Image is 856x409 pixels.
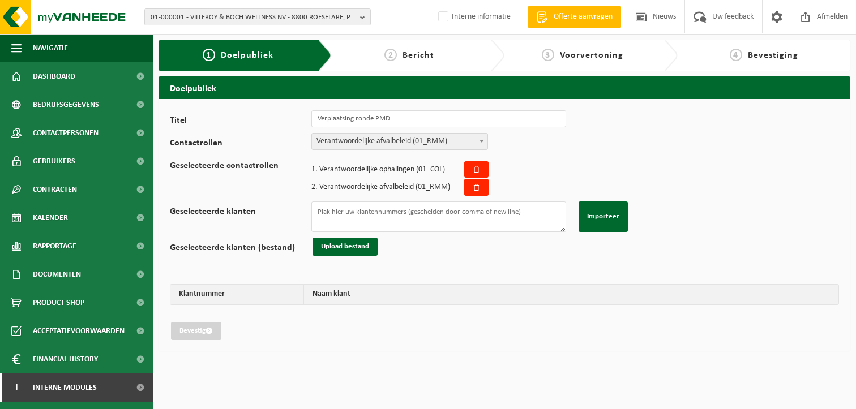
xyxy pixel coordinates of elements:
span: Verantwoordelijke afvalbeleid (01_RMM) [312,134,487,149]
span: Bericht [403,51,434,60]
th: Naam klant [304,285,838,304]
span: Interne modules [33,373,97,402]
span: 1 [311,165,315,174]
h2: Doelpubliek [159,76,850,98]
span: I [11,373,22,402]
label: Titel [170,116,311,127]
label: Interne informatie [436,8,511,25]
span: Kalender [33,204,68,232]
a: Offerte aanvragen [528,6,621,28]
label: Geselecteerde klanten [170,207,311,232]
span: Product Shop [33,289,84,317]
button: 01-000001 - VILLEROY & BOCH WELLNESS NV - 8800 ROESELARE, POPULIERSTRAAT 1 [144,8,371,25]
span: Documenten [33,260,81,289]
span: Bevestiging [748,51,798,60]
span: Navigatie [33,34,68,62]
button: Bevestig [171,322,221,340]
label: Geselecteerde contactrollen [170,161,311,196]
span: Dashboard [33,62,75,91]
span: Acceptatievoorwaarden [33,317,125,345]
label: Contactrollen [170,139,311,150]
span: Financial History [33,345,98,373]
th: Klantnummer [170,285,304,304]
span: . Verantwoordelijke ophalingen (01_COL) [311,166,445,174]
span: . Verantwoordelijke afvalbeleid (01_RMM) [311,183,450,191]
span: Contactpersonen [33,119,99,147]
span: Doelpubliek [221,51,273,60]
span: 1 [203,49,215,61]
span: Verantwoordelijke afvalbeleid (01_RMM) [311,133,488,150]
button: Upload bestand [313,238,378,256]
span: Voorvertoning [560,51,623,60]
span: Bedrijfsgegevens [33,91,99,119]
button: Importeer [579,201,628,232]
label: Geselecteerde klanten (bestand) [170,243,311,256]
span: 2 [311,183,315,191]
span: Gebruikers [33,147,75,175]
span: Offerte aanvragen [551,11,615,23]
span: 01-000001 - VILLEROY & BOCH WELLNESS NV - 8800 ROESELARE, POPULIERSTRAAT 1 [151,9,356,26]
span: 3 [542,49,554,61]
span: Rapportage [33,232,76,260]
span: 4 [730,49,742,61]
span: Contracten [33,175,77,204]
span: 2 [384,49,397,61]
